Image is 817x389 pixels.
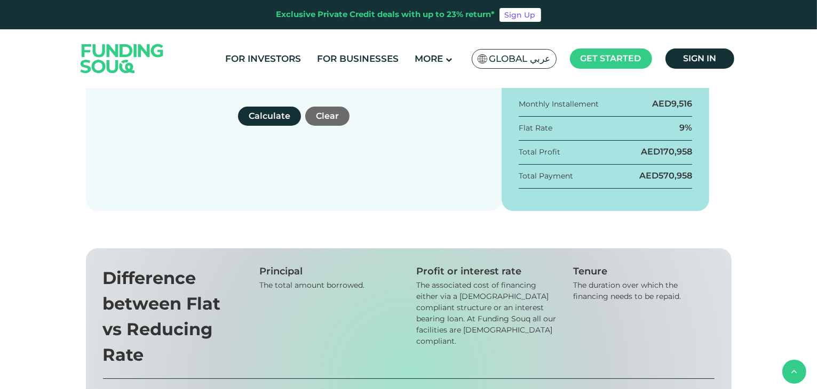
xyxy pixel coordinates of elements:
div: Principal [260,265,401,277]
div: The total amount borrowed. [260,280,401,291]
div: AED [639,170,692,182]
span: 570,958 [659,171,692,181]
img: Logo [70,31,174,85]
img: SA Flag [478,54,487,63]
div: Profit or interest rate [417,265,558,277]
a: For Investors [223,50,304,68]
button: Clear [305,107,350,126]
div: Monthly Installement [519,99,599,110]
div: Exclusive Private Credit deals with up to 23% return* [276,9,495,21]
span: Get started [581,53,641,63]
div: The associated cost of financing either via a [DEMOGRAPHIC_DATA] compliant structure or an intere... [417,280,558,347]
div: AED [652,98,692,110]
div: Tenure [574,265,715,277]
a: For Businesses [314,50,401,68]
span: 170,958 [660,147,692,157]
button: Calculate [238,107,301,126]
span: 9,516 [671,99,692,109]
span: Sign in [683,53,716,63]
button: back [782,360,806,384]
span: Global عربي [489,53,551,65]
a: Sign Up [499,8,541,22]
div: Difference between Flat vs Reducing Rate [103,265,244,368]
div: Flat Rate [519,123,552,134]
span: More [415,53,443,64]
div: AED [641,146,692,158]
a: Sign in [665,48,734,69]
div: 9% [679,122,692,134]
div: Total Payment [519,171,573,182]
div: The duration over which the financing needs to be repaid. [574,280,715,302]
div: Total Profit [519,147,560,158]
